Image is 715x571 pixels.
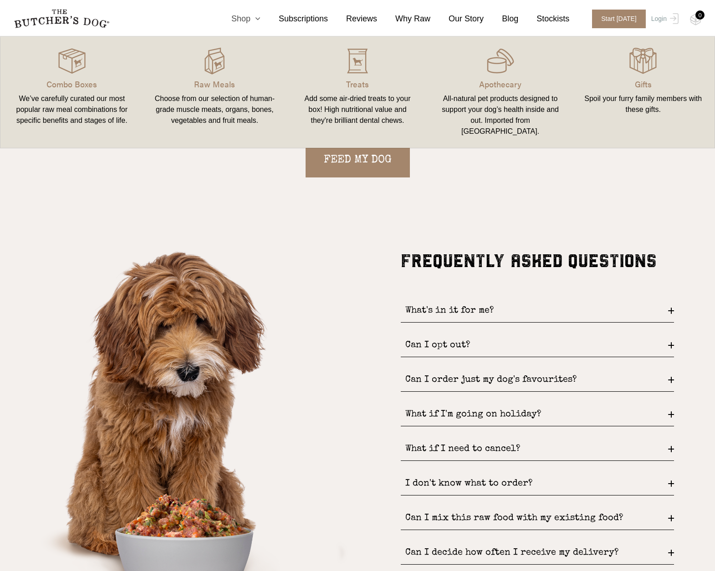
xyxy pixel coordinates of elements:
[154,93,276,126] div: Choose from our selection of human-grade muscle meats, organs, bones, vegetables and fruit meals.
[154,78,276,90] p: Raw Meals
[213,13,260,25] a: Shop
[518,13,569,25] a: Stockists
[649,10,679,28] a: Login
[401,403,674,426] div: What if I'm going on holiday?
[440,78,561,90] p: Apothecary
[260,13,328,25] a: Subscriptions
[0,45,143,139] a: Combo Boxes We’ve carefully curated our most popular raw meal combinations for specific benefits ...
[583,10,649,28] a: Start [DATE]
[143,45,286,139] a: Raw Meals Choose from our selection of human-grade muscle meats, organs, bones, vegetables and fr...
[430,13,484,25] a: Our Story
[582,78,704,90] p: Gifts
[297,78,418,90] p: Treats
[297,93,418,126] div: Add some air-dried treats to your box! High nutritional value and they're brilliant dental chews.
[401,334,674,357] div: Can I opt out?
[401,369,674,392] div: Can I order just my dog's favourites?
[592,10,646,28] span: Start [DATE]
[401,299,674,323] div: What's in it for me?
[429,45,572,139] a: Apothecary All-natural pet products designed to support your dog’s health inside and out. Importe...
[401,507,674,530] div: Can I mix this raw food with my existing food?
[484,13,518,25] a: Blog
[306,143,410,177] a: FEED MY DOG
[377,13,430,25] a: Why Raw
[401,472,674,495] div: I don't know what to order?
[401,438,674,461] div: What if I need to cancel?
[572,45,715,139] a: Gifts Spoil your furry family members with these gifts.
[582,93,704,115] div: Spoil your furry family members with these gifts.
[286,45,429,139] a: Treats Add some air-dried treats to your box! High nutritional value and they're brilliant dental...
[328,13,377,25] a: Reviews
[401,250,674,272] h3: FREQUENTLY ASKED QUESTIONS
[690,14,701,25] img: TBD_Cart-Empty.png
[401,541,674,565] div: Can I decide how often I receive my delivery?
[695,10,705,20] div: 0
[11,93,133,126] div: We’ve carefully curated our most popular raw meal combinations for specific benefits and stages o...
[440,93,561,137] div: All-natural pet products designed to support your dog’s health inside and out. Imported from [GEO...
[11,78,133,90] p: Combo Boxes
